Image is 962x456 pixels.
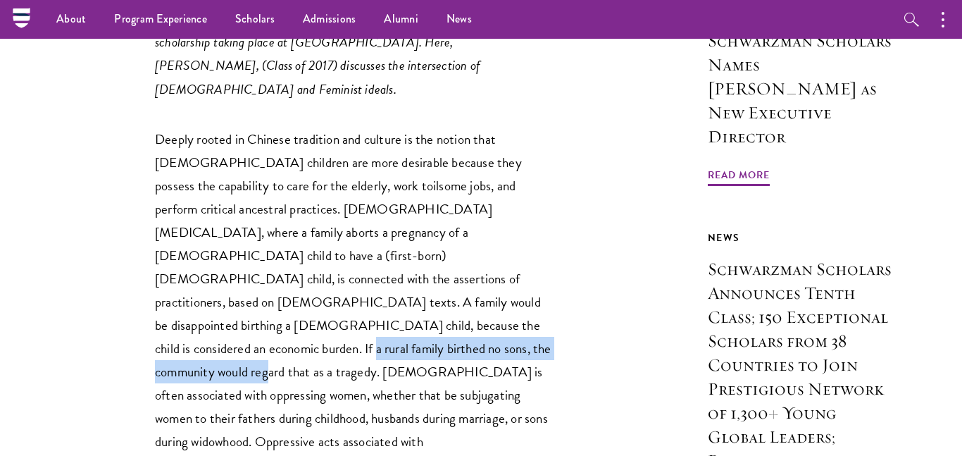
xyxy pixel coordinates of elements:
h3: Schwarzman Scholars Names [PERSON_NAME] as New Executive Director [708,29,892,149]
span: Read More [708,166,770,188]
a: Press Releases Schwarzman Scholars Names [PERSON_NAME] as New Executive Director Read More [708,1,892,188]
div: News [708,229,892,247]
